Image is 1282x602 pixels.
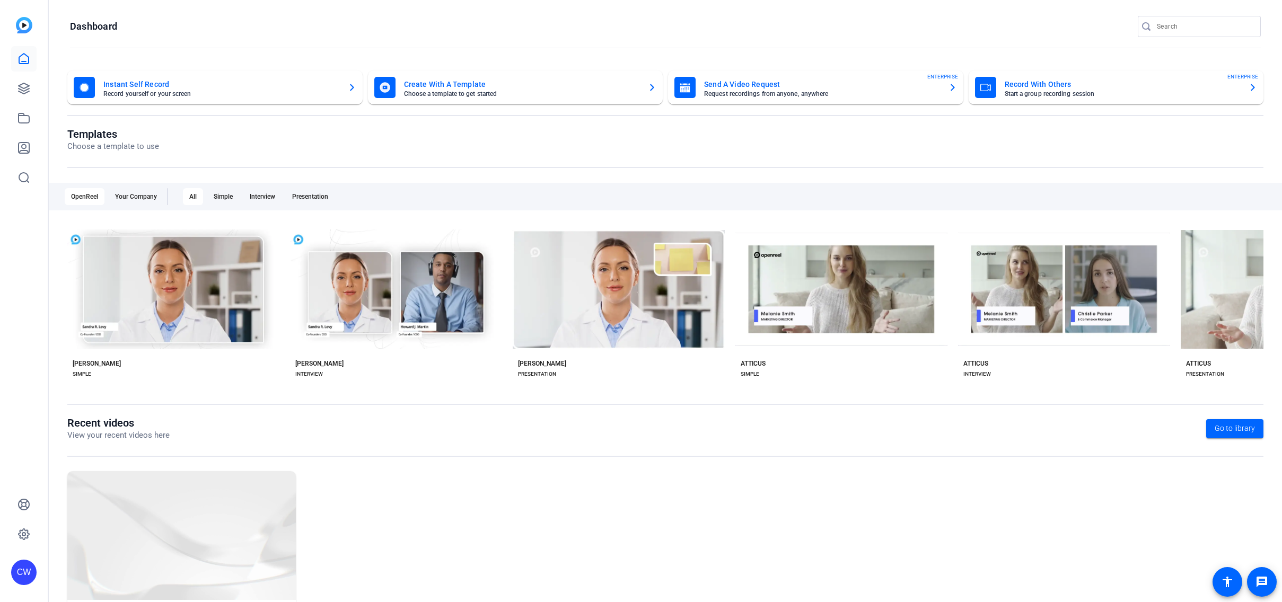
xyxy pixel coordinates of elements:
[67,471,296,600] img: HHBL Audio: Student 3
[11,560,37,585] div: CW
[286,188,335,205] div: Presentation
[183,188,203,205] div: All
[1186,359,1211,368] div: ATTICUS
[67,140,159,153] p: Choose a template to use
[67,429,170,441] p: View your recent videos here
[963,359,988,368] div: ATTICUS
[1186,370,1224,378] div: PRESENTATION
[73,370,91,378] div: SIMPLE
[295,370,323,378] div: INTERVIEW
[207,188,239,205] div: Simple
[404,78,640,91] mat-card-title: Create With A Template
[518,370,556,378] div: PRESENTATION
[70,20,117,33] h1: Dashboard
[404,91,640,97] mat-card-subtitle: Choose a template to get started
[704,78,940,91] mat-card-title: Send A Video Request
[1255,576,1268,588] mat-icon: message
[16,17,32,33] img: blue-gradient.svg
[1227,73,1258,81] span: ENTERPRISE
[368,70,663,104] button: Create With A TemplateChoose a template to get started
[67,128,159,140] h1: Templates
[1206,419,1263,438] a: Go to library
[927,73,958,81] span: ENTERPRISE
[963,370,991,378] div: INTERVIEW
[741,370,759,378] div: SIMPLE
[1215,423,1255,434] span: Go to library
[73,359,121,368] div: [PERSON_NAME]
[109,188,163,205] div: Your Company
[243,188,282,205] div: Interview
[67,417,170,429] h1: Recent videos
[969,70,1264,104] button: Record With OthersStart a group recording sessionENTERPRISE
[1221,576,1234,588] mat-icon: accessibility
[1005,78,1241,91] mat-card-title: Record With Others
[295,359,344,368] div: [PERSON_NAME]
[103,78,339,91] mat-card-title: Instant Self Record
[741,359,766,368] div: ATTICUS
[65,188,104,205] div: OpenReel
[668,70,963,104] button: Send A Video RequestRequest recordings from anyone, anywhereENTERPRISE
[103,91,339,97] mat-card-subtitle: Record yourself or your screen
[1157,20,1252,33] input: Search
[67,70,363,104] button: Instant Self RecordRecord yourself or your screen
[704,91,940,97] mat-card-subtitle: Request recordings from anyone, anywhere
[1005,91,1241,97] mat-card-subtitle: Start a group recording session
[518,359,566,368] div: [PERSON_NAME]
